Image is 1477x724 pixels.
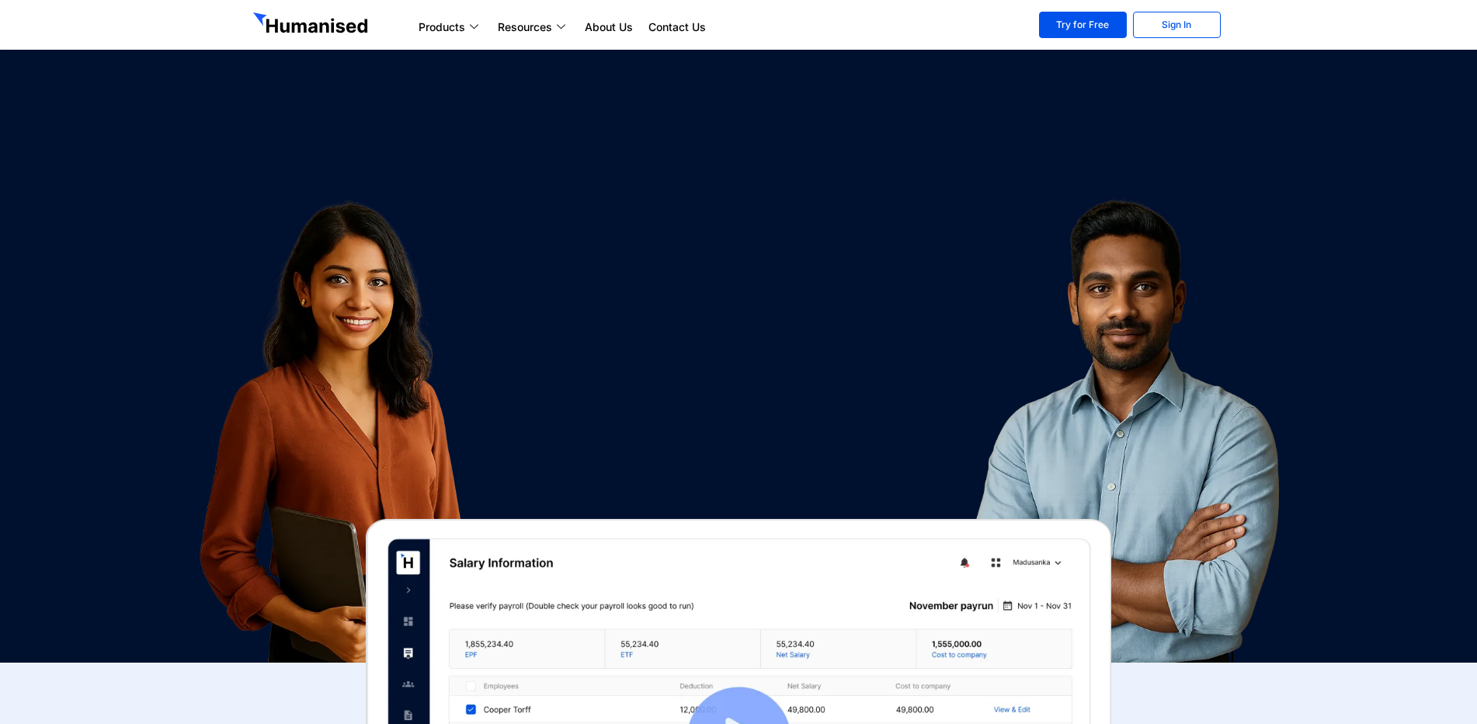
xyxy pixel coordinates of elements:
[490,18,577,37] a: Resources
[641,18,714,37] a: Contact Us
[577,18,641,37] a: About Us
[1039,12,1127,38] a: Try for Free
[253,12,371,37] img: GetHumanised Logo
[411,18,490,37] a: Products
[1133,12,1221,38] a: Sign In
